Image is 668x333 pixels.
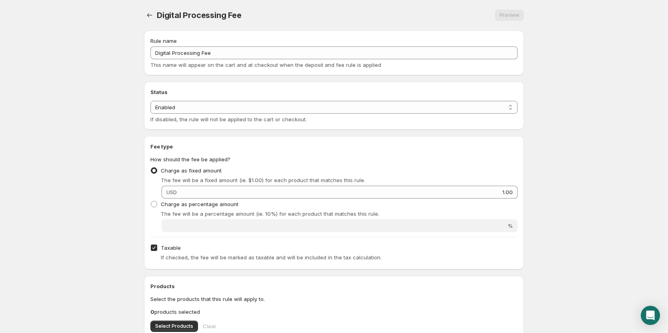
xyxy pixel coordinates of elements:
[150,62,381,68] span: This name will appear on the cart and at checkout when the deposit and fee rule is applied
[150,308,518,316] p: products selected
[150,142,518,150] h2: Fee type
[161,245,181,251] span: Taxable
[161,210,518,218] p: The fee will be a percentage amount (ie. 10%) for each product that matches this rule.
[150,321,198,332] button: Select Products
[641,306,660,325] div: Open Intercom Messenger
[157,10,242,20] span: Digital Processing Fee
[150,116,307,122] span: If disabled, the rule will not be applied to the cart or checkout.
[150,282,518,290] h2: Products
[150,156,230,162] span: How should the fee be applied?
[150,38,177,44] span: Rule name
[150,88,518,96] h2: Status
[161,167,222,174] span: Charge as fixed amount
[161,254,382,261] span: If checked, the fee will be marked as taxable and will be included in the tax calculation.
[161,201,238,207] span: Charge as percentage amount
[155,323,193,329] span: Select Products
[508,223,513,229] span: %
[161,177,365,183] span: The fee will be a fixed amount (ie. $1.00) for each product that matches this rule.
[150,309,154,315] b: 0
[144,10,155,21] button: Settings
[166,189,177,195] span: USD
[150,295,518,303] p: Select the products that this rule will apply to.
